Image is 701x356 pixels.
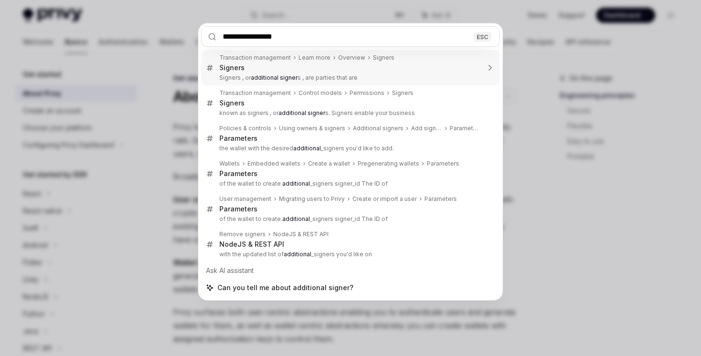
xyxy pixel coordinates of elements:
div: Parameters [219,205,258,213]
p: Signers , or s , are parties that are [219,74,480,82]
div: Pregenerating wallets [358,160,419,168]
div: Parameters [427,160,459,168]
div: Signers [392,89,413,97]
div: Signers [373,54,394,62]
div: Permissions [350,89,384,97]
div: Additional signers [353,125,403,132]
b: additional [282,215,310,222]
div: Learn more [299,54,330,62]
div: Parameters [219,134,258,143]
div: ESC [474,31,491,42]
div: NodeJS & REST API [273,230,329,238]
div: Add signers [411,125,442,132]
p: of the wallet to create. _signers signer_id The ID of [219,180,480,188]
div: Embedded wallets [247,160,300,168]
div: NodeJS & REST API [219,240,284,249]
b: additional signer [278,109,325,116]
div: Transaction management [219,89,291,97]
div: Wallets [219,160,240,168]
div: Ask AI assistant [201,262,500,279]
div: Overview [338,54,365,62]
div: Using owners & signers [279,125,345,132]
div: Signers [219,99,245,107]
div: Parameters [450,125,480,132]
p: known as signers , or s. Signers enable your business [219,109,480,117]
div: Parameters [219,169,258,178]
div: Policies & controls [219,125,271,132]
span: Can you tell me about additional signer? [217,283,353,293]
div: Create or import a user [352,195,417,203]
div: Transaction management [219,54,291,62]
p: the wallet with the desired _signers you'd like to add. [219,145,480,152]
b: additional [293,145,321,152]
div: Signers [219,63,245,72]
div: Create a wallet [308,160,350,168]
b: additional signer [251,74,298,81]
b: additional [284,251,311,258]
div: Control models [299,89,342,97]
div: User management [219,195,271,203]
div: Migrating users to Privy [279,195,345,203]
div: Parameters [424,195,457,203]
b: additional [282,180,310,187]
div: Remove signers [219,230,266,238]
p: with the updated list of _signers you'd like on [219,251,480,258]
p: of the wallet to create. _signers signer_id The ID of [219,215,480,223]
